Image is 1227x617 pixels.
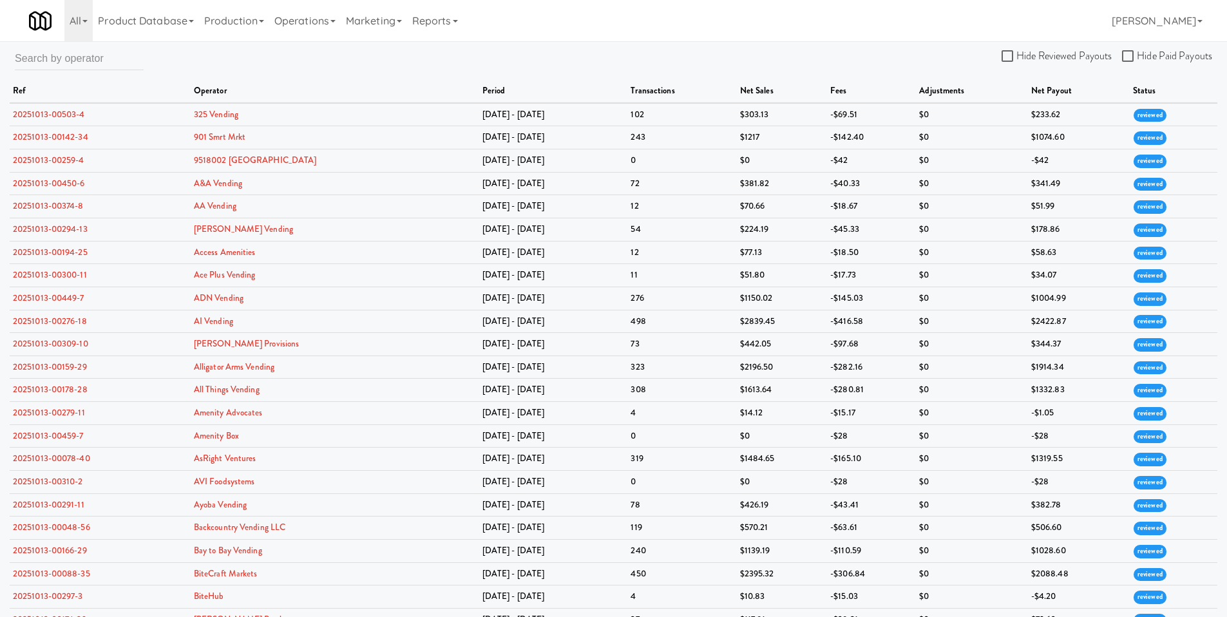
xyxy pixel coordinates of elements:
[916,287,1027,310] td: $0
[1028,195,1130,218] td: $51.99
[737,448,827,471] td: $1484.65
[479,540,628,563] td: [DATE] - [DATE]
[1028,540,1130,563] td: $1028.60
[13,383,88,395] a: 20251013-00178-28
[627,126,736,149] td: 243
[194,590,224,602] a: BiteHub
[627,585,736,609] td: 4
[13,498,84,511] a: 20251013-00291-11
[916,379,1027,402] td: $0
[194,292,243,304] a: ADN Vending
[1028,562,1130,585] td: $2088.48
[627,103,736,126] td: 102
[1028,103,1130,126] td: $233.62
[627,471,736,494] td: 0
[737,264,827,287] td: $51.80
[916,218,1027,241] td: $0
[1028,126,1130,149] td: $1074.60
[1028,448,1130,471] td: $1319.55
[13,337,88,350] a: 20251013-00309-10
[13,430,84,442] a: 20251013-00459-7
[1134,315,1166,328] span: reviewed
[627,149,736,172] td: 0
[479,471,628,494] td: [DATE] - [DATE]
[627,517,736,540] td: 119
[737,471,827,494] td: $0
[13,269,87,281] a: 20251013-00300-11
[627,195,736,218] td: 12
[916,103,1027,126] td: $0
[627,333,736,356] td: 73
[827,517,916,540] td: -$63.61
[827,149,916,172] td: -$42
[1002,46,1112,66] label: Hide Reviewed Payouts
[737,379,827,402] td: $1613.64
[827,218,916,241] td: -$45.33
[827,379,916,402] td: -$280.81
[827,241,916,264] td: -$18.50
[1028,241,1130,264] td: $58.63
[827,448,916,471] td: -$165.10
[1134,155,1166,168] span: reviewed
[194,154,317,166] a: 9518002 [GEOGRAPHIC_DATA]
[737,402,827,425] td: $14.12
[737,126,827,149] td: $1217
[479,562,628,585] td: [DATE] - [DATE]
[627,493,736,517] td: 78
[827,126,916,149] td: -$142.40
[627,80,736,103] th: transactions
[13,475,83,488] a: 20251013-00310-2
[10,80,191,103] th: ref
[627,356,736,379] td: 323
[627,264,736,287] td: 11
[479,195,628,218] td: [DATE] - [DATE]
[1134,292,1166,306] span: reviewed
[13,590,83,602] a: 20251013-00297-3
[627,448,736,471] td: 319
[479,103,628,126] td: [DATE] - [DATE]
[627,540,736,563] td: 240
[194,567,258,580] a: BiteCraft Markets
[479,310,628,333] td: [DATE] - [DATE]
[191,80,479,103] th: operator
[479,149,628,172] td: [DATE] - [DATE]
[737,310,827,333] td: $2839.45
[194,521,285,533] a: Backcountry Vending LLC
[737,356,827,379] td: $2196.50
[1134,407,1166,421] span: reviewed
[1134,591,1166,604] span: reviewed
[916,126,1027,149] td: $0
[916,540,1027,563] td: $0
[827,402,916,425] td: -$15.17
[627,218,736,241] td: 54
[1134,545,1166,558] span: reviewed
[737,80,827,103] th: net sales
[737,424,827,448] td: $0
[194,430,239,442] a: Amenity Box
[479,80,628,103] th: period
[13,521,90,533] a: 20251013-00048-56
[1028,172,1130,195] td: $341.49
[13,131,88,143] a: 20251013-00142-34
[13,154,84,166] a: 20251013-00259-4
[737,149,827,172] td: $0
[1134,109,1166,122] span: reviewed
[13,223,88,235] a: 20251013-00294-13
[916,562,1027,585] td: $0
[13,452,90,464] a: 20251013-00078-40
[194,108,238,120] a: 325 Vending
[916,448,1027,471] td: $0
[1028,287,1130,310] td: $1004.99
[827,195,916,218] td: -$18.67
[916,264,1027,287] td: $0
[827,103,916,126] td: -$69.51
[627,424,736,448] td: 0
[916,310,1027,333] td: $0
[1134,361,1166,375] span: reviewed
[194,361,274,373] a: Alligator Arms Vending
[194,246,256,258] a: Access Amenities
[916,172,1027,195] td: $0
[1028,493,1130,517] td: $382.78
[916,471,1027,494] td: $0
[479,493,628,517] td: [DATE] - [DATE]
